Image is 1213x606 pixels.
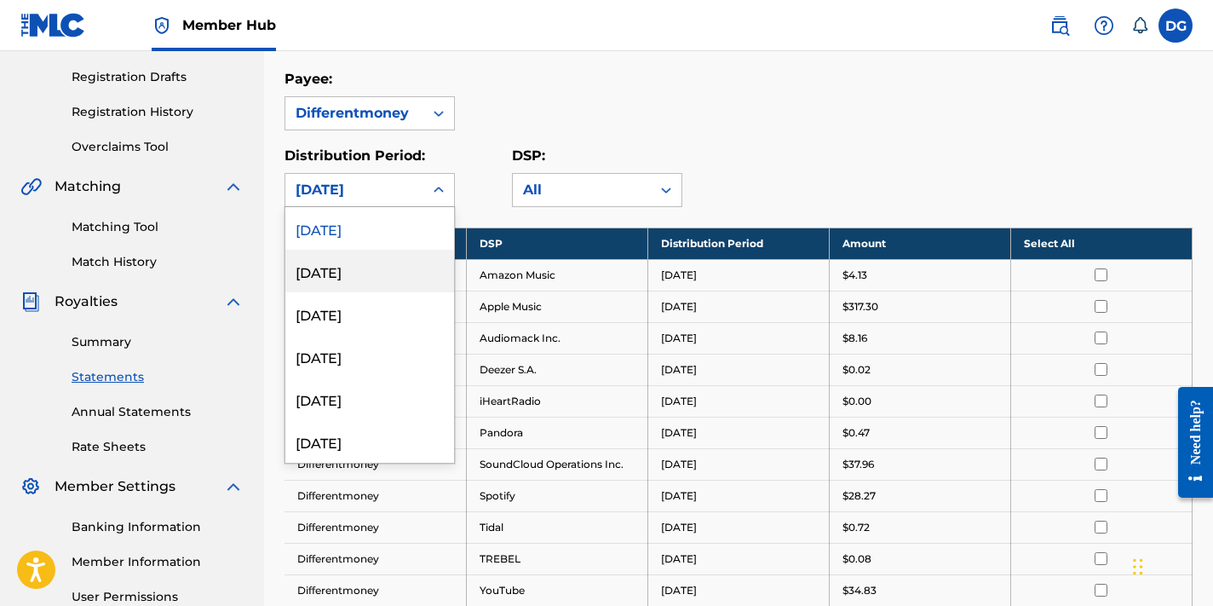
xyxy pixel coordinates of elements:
[1165,372,1213,512] iframe: Resource Center
[842,425,870,441] p: $0.47
[466,291,647,322] td: Apple Music
[72,368,244,386] a: Statements
[72,253,244,271] a: Match History
[1043,9,1077,43] a: Public Search
[647,543,829,574] td: [DATE]
[466,322,647,354] td: Audiomack Inc.
[466,259,647,291] td: Amazon Music
[1049,15,1070,36] img: search
[647,385,829,417] td: [DATE]
[647,259,829,291] td: [DATE]
[1087,9,1121,43] div: Help
[285,147,425,164] label: Distribution Period:
[466,543,647,574] td: TREBEL
[647,228,829,259] th: Distribution Period
[182,15,276,35] span: Member Hub
[842,331,867,346] p: $8.16
[842,457,874,472] p: $37.96
[466,385,647,417] td: iHeartRadio
[285,292,454,335] div: [DATE]
[647,417,829,448] td: [DATE]
[55,476,175,497] span: Member Settings
[1133,541,1143,592] div: Перетащить
[72,553,244,571] a: Member Information
[72,438,244,456] a: Rate Sheets
[285,448,466,480] td: Differentmoney
[842,299,878,315] p: $317.30
[72,68,244,86] a: Registration Drafts
[647,448,829,480] td: [DATE]
[647,322,829,354] td: [DATE]
[285,378,454,420] div: [DATE]
[466,417,647,448] td: Pandora
[285,511,466,543] td: Differentmoney
[647,574,829,606] td: [DATE]
[55,291,118,312] span: Royalties
[466,574,647,606] td: YouTube
[647,511,829,543] td: [DATE]
[285,250,454,292] div: [DATE]
[512,147,545,164] label: DSP:
[20,13,86,38] img: MLC Logo
[72,403,244,421] a: Annual Statements
[285,335,454,378] div: [DATE]
[20,476,41,497] img: Member Settings
[842,268,867,283] p: $4.13
[829,228,1010,259] th: Amount
[20,291,41,312] img: Royalties
[223,291,244,312] img: expand
[296,103,413,124] div: Differentmoney
[72,518,244,536] a: Banking Information
[842,583,877,598] p: $34.83
[285,574,466,606] td: Differentmoney
[1094,15,1114,36] img: help
[1128,524,1213,606] div: Виджет чата
[1128,524,1213,606] iframe: Chat Widget
[20,176,42,197] img: Matching
[55,176,121,197] span: Matching
[842,551,871,567] p: $0.08
[842,394,871,409] p: $0.00
[842,362,871,378] p: $0.02
[72,103,244,121] a: Registration History
[466,354,647,385] td: Deezer S.A.
[842,488,876,504] p: $28.27
[152,15,172,36] img: Top Rightsholder
[523,180,641,200] div: All
[285,543,466,574] td: Differentmoney
[223,176,244,197] img: expand
[1131,17,1148,34] div: Notifications
[285,480,466,511] td: Differentmoney
[296,180,413,200] div: [DATE]
[223,476,244,497] img: expand
[72,218,244,236] a: Matching Tool
[647,291,829,322] td: [DATE]
[72,333,244,351] a: Summary
[72,138,244,156] a: Overclaims Tool
[466,511,647,543] td: Tidal
[285,207,454,250] div: [DATE]
[647,480,829,511] td: [DATE]
[842,520,870,535] p: $0.72
[285,71,332,87] label: Payee:
[647,354,829,385] td: [DATE]
[466,228,647,259] th: DSP
[285,420,454,463] div: [DATE]
[1158,9,1193,43] div: User Menu
[72,588,244,606] a: User Permissions
[466,448,647,480] td: SoundCloud Operations Inc.
[1010,228,1192,259] th: Select All
[466,480,647,511] td: Spotify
